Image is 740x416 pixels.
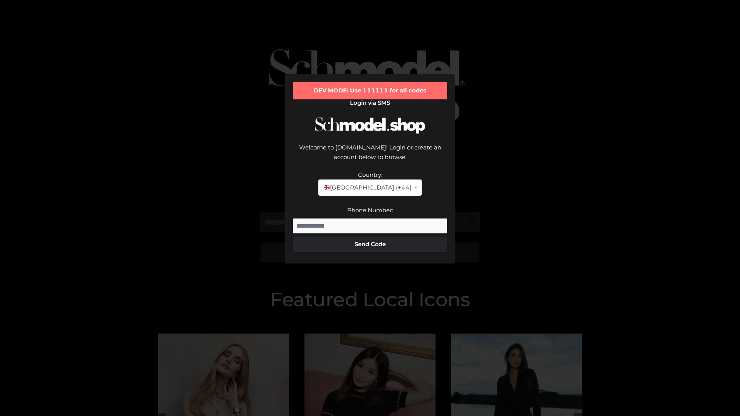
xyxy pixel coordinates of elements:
button: Send Code [293,237,447,252]
h2: Login via SMS [293,99,447,106]
label: Country: [358,171,382,178]
div: Welcome to [DOMAIN_NAME]! Login or create an account below to browse. [293,143,447,170]
img: 🇬🇧 [324,185,330,190]
span: [GEOGRAPHIC_DATA] (+44) [323,183,411,193]
div: DEV MODE: Use 111111 for all codes [293,82,447,99]
img: Schmodel Logo [312,110,428,141]
label: Phone Number: [347,206,393,214]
